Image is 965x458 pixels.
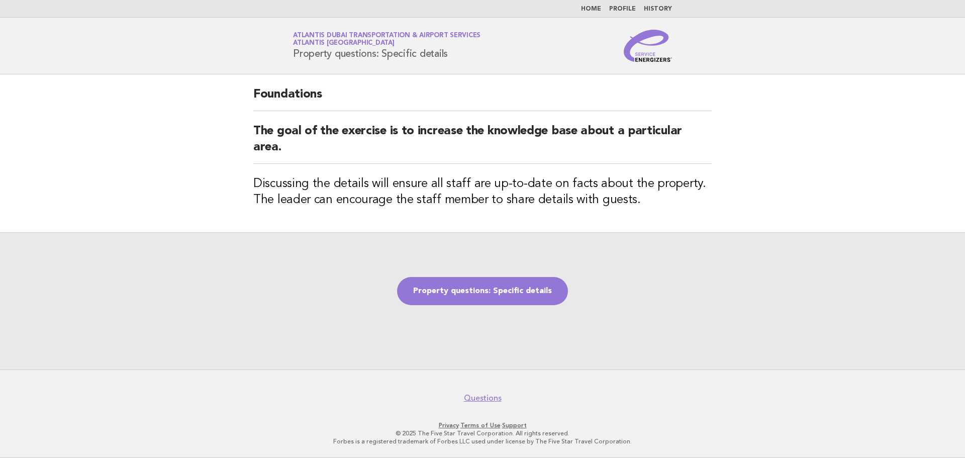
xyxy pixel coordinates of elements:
h2: Foundations [253,86,712,111]
img: Service Energizers [624,30,672,62]
a: Support [502,422,527,429]
a: History [644,6,672,12]
h1: Property questions: Specific details [293,33,480,59]
span: Atlantis [GEOGRAPHIC_DATA] [293,40,395,47]
p: Forbes is a registered trademark of Forbes LLC used under license by The Five Star Travel Corpora... [175,437,790,445]
a: Terms of Use [460,422,501,429]
a: Profile [609,6,636,12]
a: Questions [464,393,502,403]
a: Privacy [439,422,459,429]
a: Atlantis Dubai Transportation & Airport ServicesAtlantis [GEOGRAPHIC_DATA] [293,32,480,46]
a: Property questions: Specific details [397,277,568,305]
h3: Discussing the details will ensure all staff are up-to-date on facts about the property. The lead... [253,176,712,208]
p: © 2025 The Five Star Travel Corporation. All rights reserved. [175,429,790,437]
p: · · [175,421,790,429]
a: Home [581,6,601,12]
h2: The goal of the exercise is to increase the knowledge base about a particular area. [253,123,712,164]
